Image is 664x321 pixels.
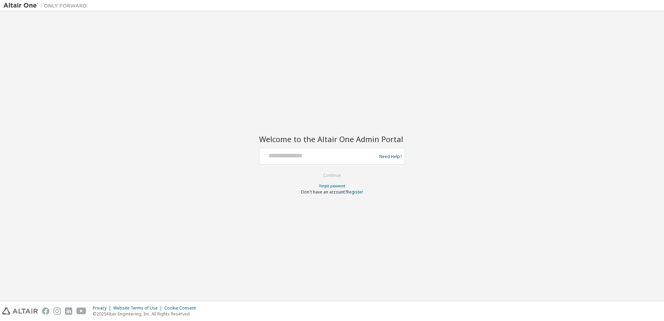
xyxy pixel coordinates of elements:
h2: Welcome to the Altair One Admin Portal [259,134,405,144]
div: Cookie Consent [164,305,200,311]
img: youtube.svg [76,307,86,315]
div: Privacy [93,305,113,311]
img: linkedin.svg [65,307,72,315]
img: facebook.svg [42,307,49,315]
a: Need Help? [379,156,402,157]
a: Register [347,189,363,195]
img: instagram.svg [53,307,61,315]
a: Forgot password [319,183,345,188]
img: Altair One [3,2,90,9]
span: Don't have an account? [301,189,347,195]
p: © 2025 Altair Engineering, Inc. All Rights Reserved. [93,311,200,317]
div: Website Terms of Use [113,305,164,311]
img: altair_logo.svg [2,307,38,315]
